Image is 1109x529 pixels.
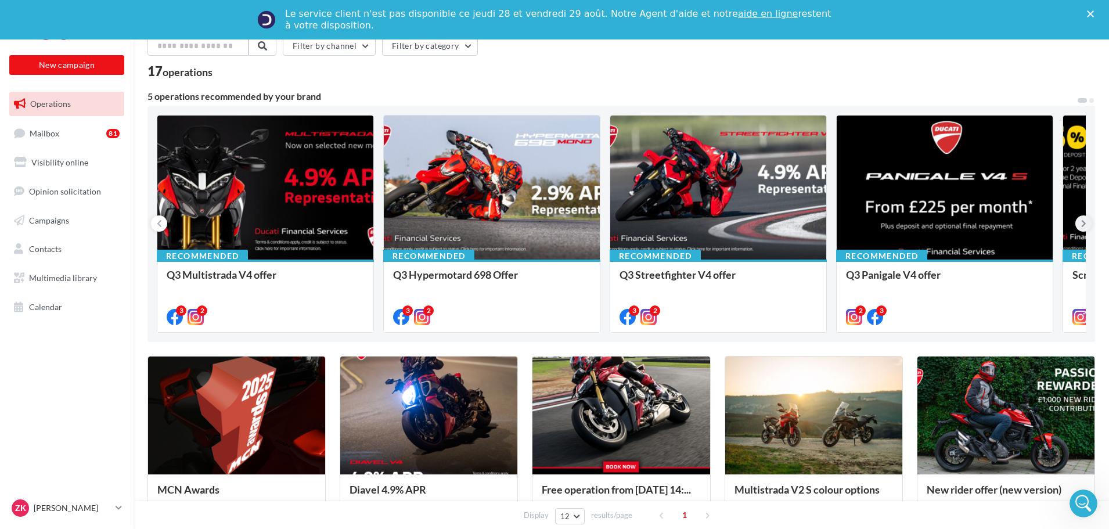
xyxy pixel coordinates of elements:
div: 2 [650,305,660,316]
div: 2 [423,305,434,316]
span: Mailbox [30,128,59,138]
div: Recommended [610,250,701,262]
div: 3 [402,305,413,316]
span: Multimedia library [29,273,97,283]
div: Le service client n'est pas disponible ce jeudi 28 et vendredi 29 août. Notre Agent d'aide et not... [285,8,833,31]
span: 1 [675,506,694,524]
span: Visibility online [31,157,88,167]
span: Display [524,510,549,521]
a: Mailbox81 [7,121,127,146]
div: 2 [197,305,207,316]
div: 17 [147,65,213,78]
button: 12 [555,508,585,524]
a: Opinion solicitation [7,179,127,204]
span: Multistrada V2 S colour options [734,483,880,496]
div: 3 [176,305,186,316]
a: Operations [7,92,127,116]
button: New campaign [9,55,124,75]
span: ZK [15,502,26,514]
a: Campaigns [7,208,127,233]
a: ZK [PERSON_NAME] [9,497,124,519]
div: 81 [106,129,120,138]
span: Opinion solicitation [29,186,101,196]
span: Q3 Streetfighter V4 offer [620,268,736,281]
button: Filter by category [382,36,478,56]
div: 3 [629,305,639,316]
div: Recommended [157,250,248,262]
span: Calendar [29,302,62,312]
span: Free operation from [DATE] 14:... [542,483,691,496]
span: Campaigns [29,215,69,225]
span: Contacts [29,244,62,254]
div: 5 operations recommended by your brand [147,92,1076,101]
div: Close [1087,10,1099,17]
span: Diavel 4.9% APR [350,483,426,496]
div: 3 [876,305,887,316]
div: operations [163,67,213,77]
span: MCN Awards [157,483,219,496]
span: Operations [30,99,71,109]
a: Calendar [7,295,127,319]
a: Multimedia library [7,266,127,290]
span: Q3 Multistrada V4 offer [167,268,276,281]
span: New rider offer (new version) [927,483,1061,496]
a: Contacts [7,237,127,261]
span: Q3 Panigale V4 offer [846,268,941,281]
div: Recommended [836,250,927,262]
div: Recommended [383,250,474,262]
span: results/page [591,510,632,521]
a: Visibility online [7,150,127,175]
p: [PERSON_NAME] [34,502,111,514]
iframe: Intercom live chat [1070,490,1097,517]
span: 12 [560,512,570,521]
button: Filter by channel [283,36,376,56]
div: 2 [855,305,866,316]
span: Q3 Hypermotard 698 Offer [393,268,518,281]
img: Profile image for Service-Client [257,10,276,29]
a: aide en ligne [738,8,798,19]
